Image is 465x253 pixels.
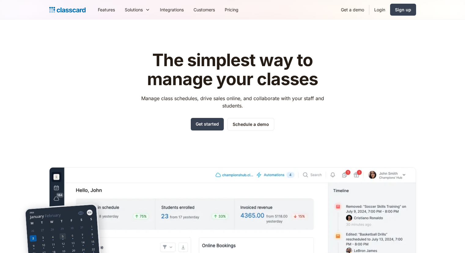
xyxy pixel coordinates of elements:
a: Get a demo [336,3,369,17]
a: Login [369,3,390,17]
a: Customers [189,3,220,17]
a: Sign up [390,4,416,16]
a: Features [93,3,120,17]
h1: The simplest way to manage your classes [135,51,330,89]
a: Integrations [155,3,189,17]
p: Manage class schedules, drive sales online, and collaborate with your staff and students. [135,95,330,109]
a: Get started [191,118,224,130]
div: Sign up [395,6,411,13]
div: Solutions [125,6,143,13]
a: Schedule a demo [227,118,274,130]
a: Pricing [220,3,243,17]
a: Logo [49,6,86,14]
